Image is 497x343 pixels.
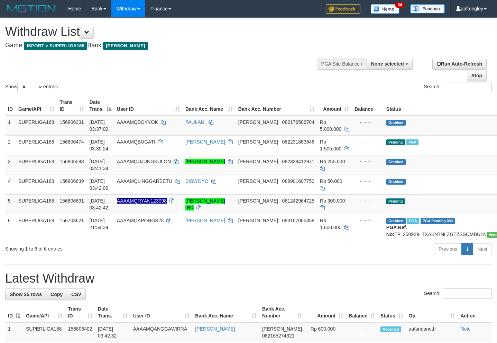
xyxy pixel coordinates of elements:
span: Copy 081242964725 to clipboard [282,198,314,204]
th: Trans ID: activate to sort column ascending [65,303,95,322]
td: SUPERLIGA168 [16,116,57,136]
td: 3 [5,155,16,175]
th: Amount: activate to sort column ascending [305,303,346,322]
span: Pending [386,139,405,145]
span: [PERSON_NAME] [238,159,278,164]
div: - - - [355,217,381,224]
td: SUPERLIGA168 [16,214,57,241]
th: ID: activate to sort column descending [5,303,23,322]
th: Bank Acc. Number: activate to sort column ascending [259,303,305,322]
span: 156806691 [60,198,84,204]
a: Previous [434,243,462,255]
span: None selected [371,61,404,67]
span: Rp 5.000.000 [320,119,341,132]
img: Button%20Memo.svg [371,4,400,14]
th: Date Trans.: activate to sort column descending [87,96,114,116]
span: Rp 50.000 [320,178,342,184]
span: [PERSON_NAME] [238,119,278,125]
th: Game/API: activate to sort column ascending [16,96,57,116]
a: Run Auto-Refresh [432,58,487,70]
span: AAAAMQUJUNGKULON [117,159,171,164]
span: Copy 082329412971 to clipboard [282,159,314,164]
span: 156806639 [60,178,84,184]
a: [PERSON_NAME] [185,218,225,223]
td: aafandaneth [406,322,458,342]
a: [PERSON_NAME] [195,326,235,332]
input: Search: [443,288,492,299]
span: [DATE] 21:54:34 [90,218,109,230]
a: CSV [67,288,86,300]
span: Marked by aafandaneth [406,139,418,145]
a: Show 25 rows [5,288,46,300]
label: Search: [424,82,492,92]
span: Copy 082176506784 to clipboard [282,119,314,125]
span: [PERSON_NAME] [238,198,278,204]
span: [PERSON_NAME] [262,326,302,332]
span: ISPORT > SUPERLIGA168 [24,42,87,50]
span: Pending [386,198,405,204]
span: AAAAMQAPONGS23 [117,218,164,223]
span: Copy 082165274321 to clipboard [262,333,294,339]
button: None selected [367,58,413,70]
th: Game/API: activate to sort column ascending [23,303,65,322]
span: [DATE] 03:37:09 [90,119,109,132]
td: SUPERLIGA168 [16,194,57,214]
a: Note [460,326,471,332]
h1: Withdraw List [5,25,324,39]
span: Copy 082231883646 to clipboard [282,139,314,145]
span: 34 [395,2,404,8]
span: Grabbed [386,120,406,126]
a: Copy [46,288,67,300]
th: Bank Acc. Number: activate to sort column ascending [236,96,317,116]
span: AAAAMQLINGGARSETU [117,178,172,184]
span: Grabbed [386,159,406,165]
a: SISWOYO [185,178,209,184]
th: Action [458,303,492,322]
span: [DATE] 03:39:24 [90,139,109,151]
div: Showing 1 to 6 of 6 entries [5,243,202,252]
div: - - - [355,158,381,165]
div: - - - [355,119,381,126]
td: - [346,322,378,342]
td: 4 [5,175,16,194]
th: Bank Acc. Name: activate to sort column ascending [183,96,236,116]
a: [PERSON_NAME] .HR [185,198,225,210]
span: Rp 1.505.000 [320,139,341,151]
span: Rp 255.000 [320,159,345,164]
span: Grabbed [386,218,406,224]
label: Show entries [5,82,58,92]
th: Date Trans.: activate to sort column ascending [95,303,130,322]
th: Balance [352,96,384,116]
div: - - - [355,138,381,145]
span: [DATE] 03:41:34 [90,159,109,171]
a: [PERSON_NAME] [185,159,225,164]
td: Rp 600,000 [305,322,346,342]
span: [PERSON_NAME] [103,42,148,50]
span: AAAAMQBUGATI [117,139,155,145]
td: SUPERLIGA168 [16,175,57,194]
a: 1 [461,243,473,255]
span: Rp 300.000 [320,198,345,204]
span: CSV [71,292,81,297]
span: Copy 083167005358 to clipboard [282,218,314,223]
span: [DATE] 03:42:09 [90,178,109,191]
img: Feedback.jpg [326,4,360,14]
span: 156806598 [60,159,84,164]
th: Amount: activate to sort column ascending [317,96,352,116]
span: AAAAMQBOYYOK [117,119,158,125]
span: [PERSON_NAME] [238,178,278,184]
div: - - - [355,178,381,185]
select: Showentries [17,82,43,92]
label: Search: [424,288,492,299]
a: [PERSON_NAME] [185,139,225,145]
span: Copy [50,292,63,297]
div: - - - [355,197,381,204]
b: PGA Ref. No: [386,225,407,237]
td: SUPERLIGA168 [16,135,57,155]
span: Grabbed [386,179,406,185]
h1: Latest Withdraw [5,272,492,285]
td: 156806402 [65,322,95,342]
td: 1 [5,322,23,342]
h4: Game: Bank: [5,42,324,49]
td: [DATE] 03:42:32 [95,322,130,342]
